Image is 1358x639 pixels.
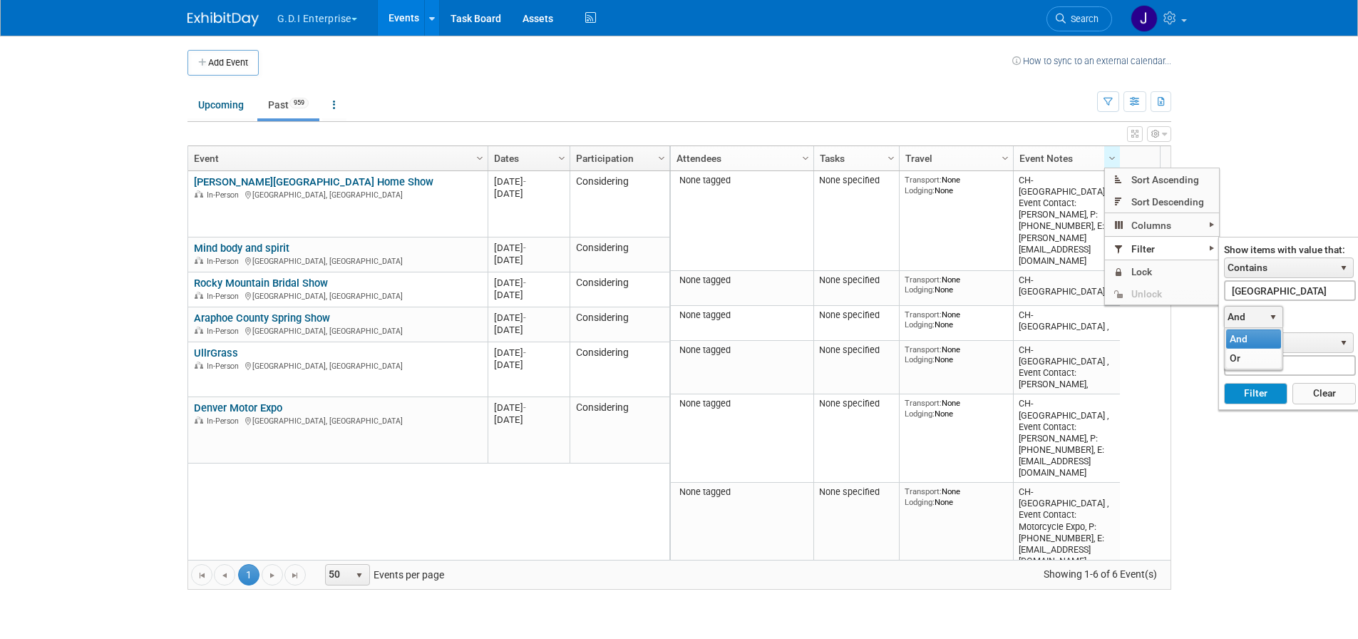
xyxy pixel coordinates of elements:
[1013,394,1120,483] td: CH- [GEOGRAPHIC_DATA] , Event Contact: [PERSON_NAME], P: [PHONE_NUMBER], E: [EMAIL_ADDRESS][DOMAI...
[676,344,808,356] div: None tagged
[1104,146,1120,168] a: Column Settings
[885,153,897,164] span: Column Settings
[1013,306,1120,341] td: CH- [GEOGRAPHIC_DATA] ,
[523,402,526,413] span: -
[1224,383,1287,404] button: Filter
[905,354,935,364] span: Lodging:
[195,292,203,299] img: In-Person Event
[819,486,893,498] div: None specified
[819,275,893,286] div: None specified
[905,275,1007,295] div: None None
[194,175,433,188] a: [PERSON_NAME][GEOGRAPHIC_DATA] Home Show
[905,409,935,419] span: Lodging:
[207,257,243,266] span: In-Person
[905,175,942,185] span: Transport:
[194,414,481,426] div: [GEOGRAPHIC_DATA], [GEOGRAPHIC_DATA]
[354,570,365,581] span: select
[1267,312,1279,323] span: select
[195,416,203,424] img: In-Person Event
[494,347,563,359] div: [DATE]
[819,175,893,186] div: None specified
[267,570,278,581] span: Go to the next page
[1105,190,1219,213] span: Sort Descending
[523,242,526,253] span: -
[494,242,563,254] div: [DATE]
[195,362,203,369] img: In-Person Event
[494,312,563,324] div: [DATE]
[883,146,899,168] a: Column Settings
[1030,564,1170,584] span: Showing 1-6 of 6 Event(s)
[494,289,563,301] div: [DATE]
[905,175,1007,195] div: None None
[523,312,526,323] span: -
[1013,271,1120,306] td: CH- [GEOGRAPHIC_DATA] ,
[307,564,458,586] span: Events per page
[1224,244,1356,255] div: Show items with value that:
[187,50,259,76] button: Add Event
[207,416,243,426] span: In-Person
[905,146,1004,170] a: Travel
[1105,168,1219,190] span: Sort Ascending
[819,344,893,356] div: None specified
[570,397,669,464] td: Considering
[191,564,212,586] a: Go to the first page
[654,146,669,168] a: Column Settings
[194,242,289,255] a: Mind body and spirit
[570,272,669,307] td: Considering
[494,359,563,371] div: [DATE]
[1226,349,1281,368] li: Or
[1338,337,1349,349] span: select
[905,310,1007,330] div: None None
[676,175,808,186] div: None tagged
[905,497,935,507] span: Lodging:
[820,146,890,170] a: Tasks
[194,255,481,267] div: [GEOGRAPHIC_DATA], [GEOGRAPHIC_DATA]
[1046,6,1112,31] a: Search
[676,398,808,409] div: None tagged
[1105,282,1219,305] span: Unlock
[1292,383,1356,404] button: Clear
[1013,171,1120,271] td: CH- [GEOGRAPHIC_DATA] , Event Contact: [PERSON_NAME], P: [PHONE_NUMBER], E: [PERSON_NAME][EMAIL_A...
[187,12,259,26] img: ExhibitDay
[257,91,319,118] a: Past959
[194,146,478,170] a: Event
[326,565,350,585] span: 50
[1105,237,1219,260] span: Filter
[905,285,935,295] span: Lodging:
[194,324,481,337] div: [GEOGRAPHIC_DATA], [GEOGRAPHIC_DATA]
[905,344,1007,365] div: None None
[284,564,306,586] a: Go to the last page
[676,486,808,498] div: None tagged
[195,190,203,198] img: In-Person Event
[905,486,942,496] span: Transport:
[997,146,1013,168] a: Column Settings
[576,146,660,170] a: Participation
[905,310,942,319] span: Transport:
[1338,262,1349,274] span: select
[494,277,563,289] div: [DATE]
[800,153,811,164] span: Column Settings
[207,362,243,371] span: In-Person
[1013,483,1120,571] td: CH- [GEOGRAPHIC_DATA] , Event Contact: Motorcycle Expo, P: [PHONE_NUMBER], E: [EMAIL_ADDRESS][DOM...
[905,275,942,285] span: Transport:
[554,146,570,168] a: Column Settings
[905,398,942,408] span: Transport:
[194,359,481,372] div: [GEOGRAPHIC_DATA], [GEOGRAPHIC_DATA]
[1225,258,1334,278] span: Contains
[819,310,893,321] div: None specified
[656,153,667,164] span: Column Settings
[472,146,488,168] a: Column Settings
[494,188,563,200] div: [DATE]
[194,312,330,324] a: Araphoe County Spring Show
[494,175,563,188] div: [DATE]
[570,307,669,342] td: Considering
[194,347,238,359] a: UllrGrass
[523,176,526,187] span: -
[570,237,669,272] td: Considering
[905,319,935,329] span: Lodging:
[474,153,485,164] span: Column Settings
[289,570,301,581] span: Go to the last page
[676,275,808,286] div: None tagged
[819,398,893,409] div: None specified
[194,402,282,414] a: Denver Motor Expo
